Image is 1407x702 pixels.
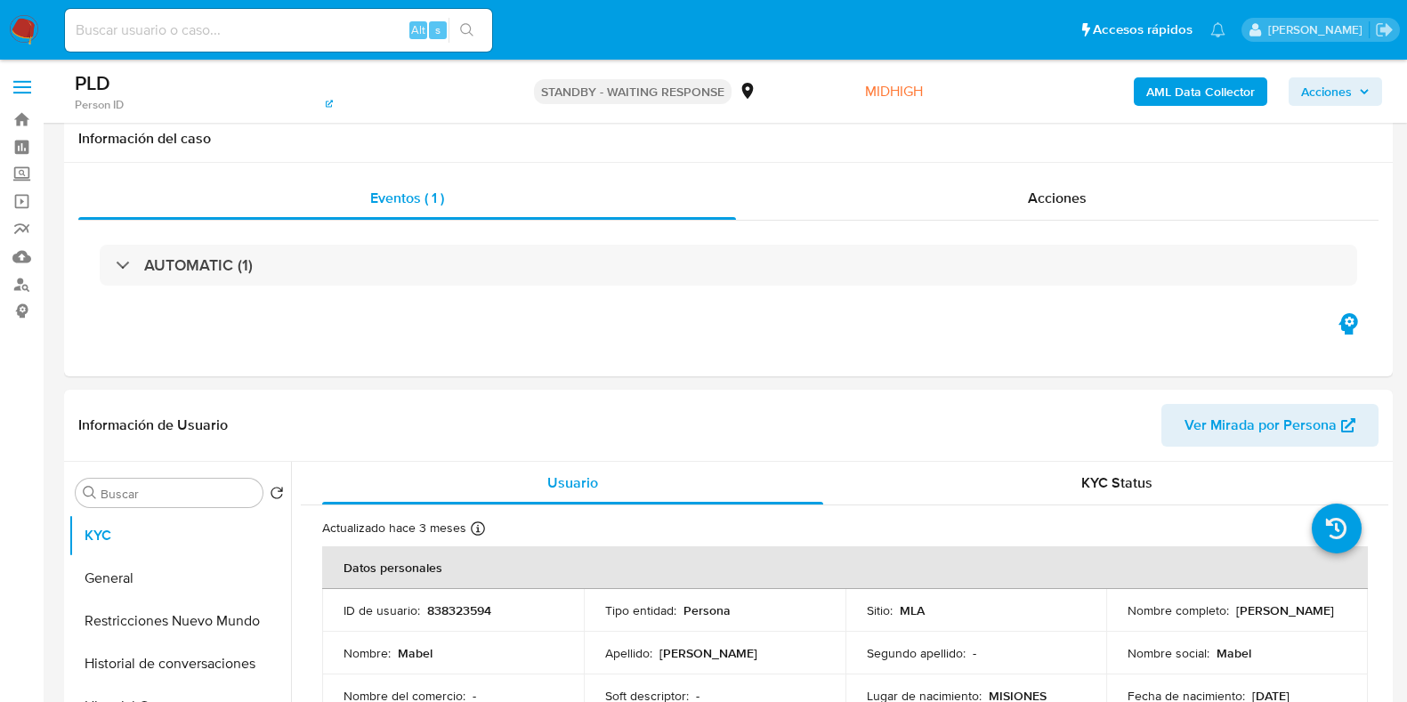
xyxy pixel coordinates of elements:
[69,642,291,685] button: Historial de conversaciones
[865,81,923,101] span: MIDHIGH
[65,19,492,42] input: Buscar usuario o caso...
[1210,22,1225,37] a: Notificaciones
[78,130,1379,148] h1: Información del caso
[683,602,731,618] p: Persona
[75,97,124,113] b: Person ID
[69,600,291,642] button: Restricciones Nuevo Mundo
[427,602,491,618] p: 838323594
[659,645,757,661] p: [PERSON_NAME]
[900,602,925,618] p: MLA
[75,69,110,97] b: PLD
[1301,77,1352,106] span: Acciones
[1128,602,1229,618] p: Nombre completo :
[83,486,97,500] button: Buscar
[370,188,444,208] span: Eventos ( 1 )
[867,645,966,661] p: Segundo apellido :
[1375,20,1394,39] a: Salir
[398,645,433,661] p: Mabel
[1093,20,1193,39] span: Accesos rápidos
[101,486,255,502] input: Buscar
[449,18,485,43] button: search-icon
[1236,602,1334,618] p: [PERSON_NAME]
[1289,77,1382,106] button: Acciones
[973,645,976,661] p: -
[1185,404,1337,447] span: Ver Mirada por Persona
[605,602,676,618] p: Tipo entidad :
[270,486,284,505] button: Volver al orden por defecto
[1028,188,1087,208] span: Acciones
[1128,645,1209,661] p: Nombre social :
[605,645,652,661] p: Apellido :
[69,557,291,600] button: General
[127,97,333,113] a: bb72f03f8a1dec8580235ca6b964eb91
[867,602,893,618] p: Sitio :
[534,79,732,104] p: STANDBY - WAITING RESPONSE
[78,416,228,434] h1: Información de Usuario
[1268,21,1369,38] p: noelia.huarte@mercadolibre.com
[791,82,923,101] span: Riesgo PLD:
[1081,472,1152,493] span: KYC Status
[547,472,598,493] span: Usuario
[1146,77,1255,106] b: AML Data Collector
[739,82,784,101] div: MLA
[110,77,284,94] span: # mAWpxzcTJZLgA6gjV7wU557s
[435,21,441,38] span: s
[69,514,291,557] button: KYC
[1134,77,1267,106] button: AML Data Collector
[344,602,420,618] p: ID de usuario :
[344,645,391,661] p: Nombre :
[322,520,466,537] p: Actualizado hace 3 meses
[100,245,1357,286] div: AUTOMATIC (1)
[322,546,1368,589] th: Datos personales
[1161,404,1379,447] button: Ver Mirada por Persona
[1217,645,1251,661] p: Mabel
[411,21,425,38] span: Alt
[144,255,253,275] h3: AUTOMATIC (1)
